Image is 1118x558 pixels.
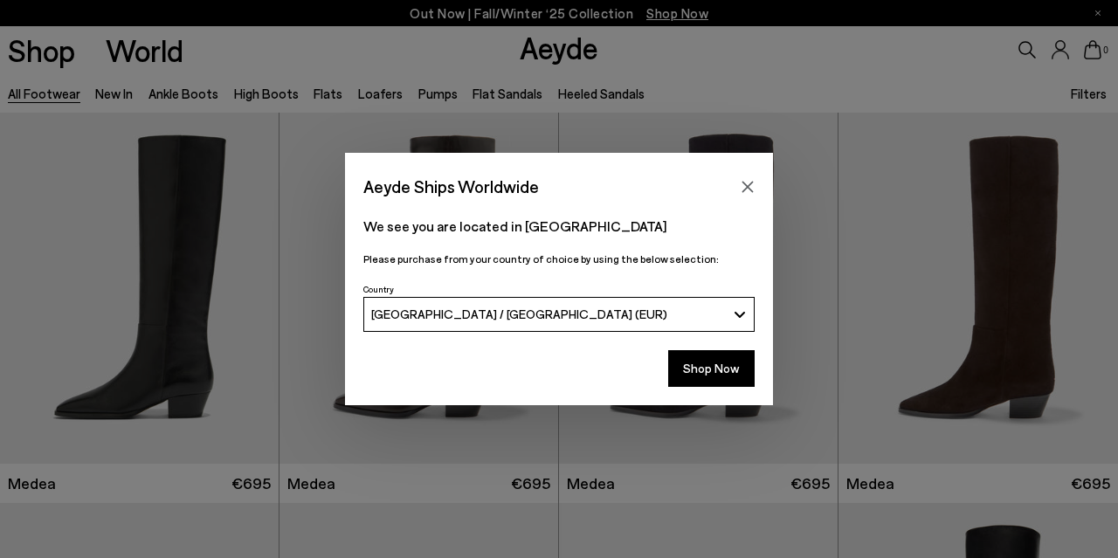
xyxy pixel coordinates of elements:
span: Country [363,284,394,294]
p: Please purchase from your country of choice by using the below selection: [363,251,755,267]
button: Shop Now [668,350,755,387]
button: Close [735,174,761,200]
p: We see you are located in [GEOGRAPHIC_DATA] [363,216,755,237]
span: Aeyde Ships Worldwide [363,171,539,202]
span: [GEOGRAPHIC_DATA] / [GEOGRAPHIC_DATA] (EUR) [371,307,667,321]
